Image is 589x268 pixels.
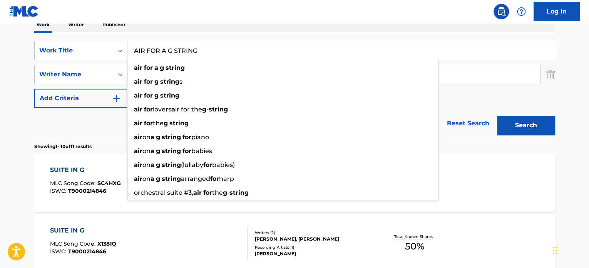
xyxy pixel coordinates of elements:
span: ISWC : [50,187,68,194]
strong: g [160,64,164,71]
strong: a [151,133,154,141]
span: on [142,133,151,141]
strong: air [134,92,142,99]
strong: g [202,106,206,113]
span: MLC Song Code : [50,240,97,247]
strong: air [134,106,142,113]
span: babies) [212,161,235,169]
button: Search [497,116,555,135]
span: MLC Song Code : [50,180,97,187]
strong: for [144,106,153,113]
strong: for [210,175,219,182]
span: on [142,161,151,169]
img: Delete Criterion [546,65,555,84]
img: help [517,7,526,16]
button: Add Criteria [34,89,127,108]
strong: air [134,161,142,169]
strong: string [160,92,179,99]
strong: string [162,133,181,141]
span: (lullaby [181,161,203,169]
div: Drag [553,239,557,262]
div: Writer Name [39,70,109,79]
strong: for [144,92,153,99]
span: 50 % [405,239,424,253]
span: the [153,120,164,127]
strong: string [160,78,179,85]
strong: g [154,92,159,99]
span: - [227,189,229,196]
span: arranged [181,175,210,182]
img: MLC Logo [9,6,39,17]
strong: g [164,120,168,127]
strong: air [134,120,142,127]
span: orchestral suite #3, [134,189,193,196]
span: lovers [153,106,171,113]
strong: g [156,147,160,155]
strong: g [154,78,159,85]
a: Public Search [494,4,509,19]
strong: string [162,161,181,169]
strong: g [156,161,160,169]
span: s [179,78,182,85]
p: Work [34,17,52,33]
strong: a [151,175,154,182]
strong: air [134,147,142,155]
strong: air [134,133,142,141]
span: piano [191,133,209,141]
span: on [142,147,151,155]
div: Recording Artists ( 1 ) [255,244,371,250]
p: Total Known Shares: [394,234,435,239]
strong: string [162,147,181,155]
strong: string [166,64,185,71]
strong: for [203,161,212,169]
img: 9d2ae6d4665cec9f34b9.svg [112,94,121,103]
strong: string [229,189,249,196]
strong: a [151,147,154,155]
a: Log In [534,2,580,21]
p: Showing 1 - 10 of 11 results [34,143,92,150]
strong: string [162,175,181,182]
span: - [206,106,209,113]
strong: g [223,189,227,196]
strong: g [156,133,160,141]
span: ISWC : [50,248,68,255]
strong: air [134,64,142,71]
a: Reset Search [443,115,493,132]
span: X1381Q [97,240,116,247]
strong: string [169,120,189,127]
a: SUITE IN GMLC Song Code:SC4HXGISWC:T9000214846Writers (2)[PERSON_NAME], [PERSON_NAME] [PERSON_NAM... [34,154,555,212]
span: T9000214846 [68,187,106,194]
strong: air [193,189,202,196]
span: babies [191,147,212,155]
strong: for [144,120,153,127]
span: ir for the [175,106,202,113]
strong: a [154,64,158,71]
strong: for [144,64,153,71]
span: harp [219,175,234,182]
div: Help [514,4,529,19]
strong: g [156,175,160,182]
img: search [497,7,506,16]
strong: air [134,78,142,85]
strong: for [182,133,191,141]
strong: air [134,175,142,182]
strong: string [209,106,228,113]
strong: a [151,161,154,169]
div: Writers ( 2 ) [255,230,371,236]
form: Search Form [34,41,555,139]
span: on [142,175,151,182]
div: [PERSON_NAME] [255,250,371,257]
iframe: Chat Widget [551,231,589,268]
span: SC4HXG [97,180,121,187]
div: SUITE IN G [50,226,116,235]
strong: for [203,189,212,196]
strong: a [171,106,175,113]
div: Work Title [39,46,109,55]
span: T9000214846 [68,248,106,255]
div: SUITE IN G [50,165,121,175]
div: [PERSON_NAME], [PERSON_NAME] [255,236,371,243]
p: Writer [66,17,86,33]
p: Publisher [100,17,128,33]
span: the [212,189,223,196]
